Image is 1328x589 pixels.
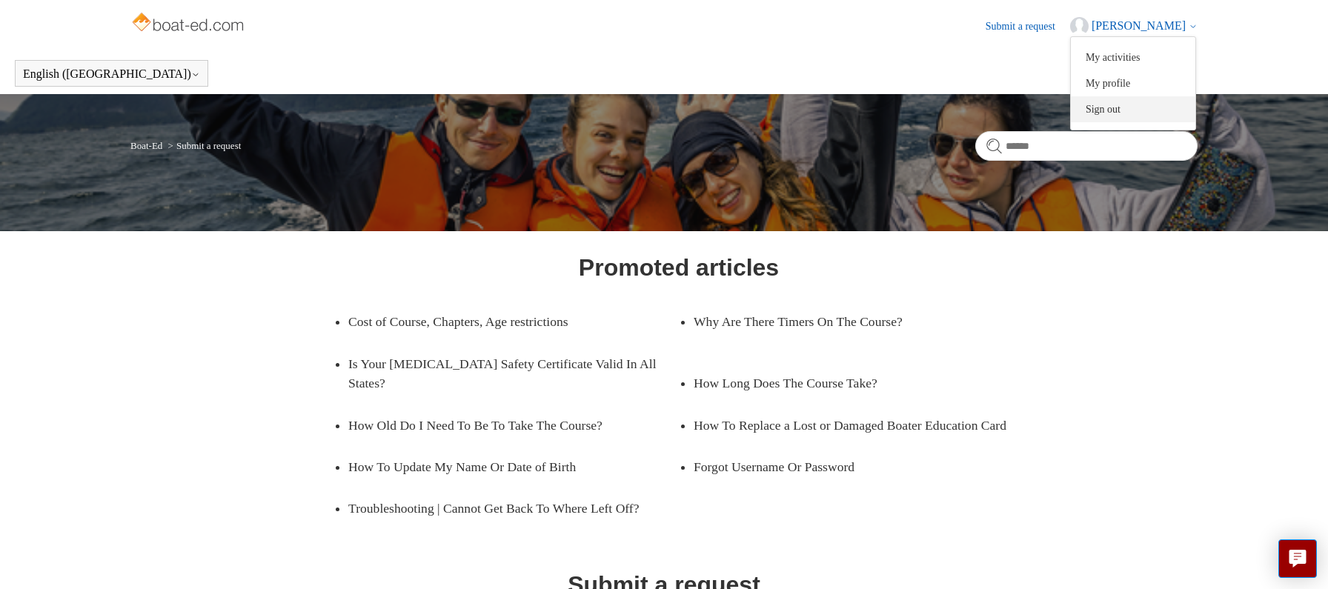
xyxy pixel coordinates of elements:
[348,487,679,529] a: Troubleshooting | Cannot Get Back To Where Left Off?
[975,131,1198,161] input: Search
[1071,70,1195,96] a: My profile
[986,19,1070,34] a: Submit a request
[130,140,162,151] a: Boat-Ed
[694,362,1002,404] a: How Long Does The Course Take?
[1278,539,1317,578] button: Live chat
[165,140,242,151] li: Submit a request
[130,140,165,151] li: Boat-Ed
[694,405,1024,446] a: How To Replace a Lost or Damaged Boater Education Card
[694,301,1002,342] a: Why Are There Timers On The Course?
[1070,17,1198,36] button: [PERSON_NAME]
[348,343,679,405] a: Is Your [MEDICAL_DATA] Safety Certificate Valid In All States?
[348,301,657,342] a: Cost of Course, Chapters, Age restrictions
[1071,44,1195,70] a: My activities
[1092,19,1186,32] span: [PERSON_NAME]
[694,446,1002,487] a: Forgot Username Or Password
[130,9,248,39] img: Boat-Ed Help Center home page
[1071,96,1195,122] a: Sign out
[579,250,779,285] h1: Promoted articles
[348,446,657,487] a: How To Update My Name Or Date of Birth
[23,67,200,81] button: English ([GEOGRAPHIC_DATA])
[348,405,657,446] a: How Old Do I Need To Be To Take The Course?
